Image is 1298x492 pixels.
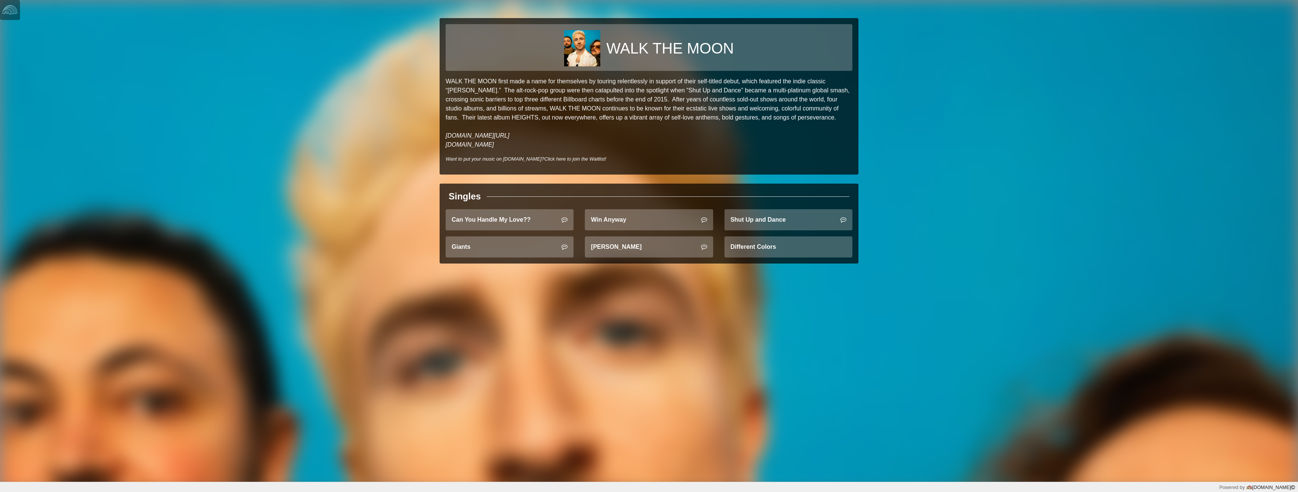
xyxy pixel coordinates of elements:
a: Win Anyway [585,209,713,230]
div: Singles [449,190,481,203]
a: Can You Handle My Love?? [446,209,574,230]
a: [DOMAIN_NAME] [1245,484,1295,490]
a: Shut Up and Dance [724,209,852,230]
div: Powered by [1219,484,1295,491]
img: logo-color-e1b8fa5219d03fcd66317c3d3cfaab08a3c62fe3c3b9b34d55d8365b78b1766b.png [1246,484,1252,490]
img: logo-white-4c48a5e4bebecaebe01ca5a9d34031cfd3d4ef9ae749242e8c4bf12ef99f53e8.png [2,2,17,17]
a: Different Colors [724,236,852,257]
h1: WALK THE MOON [606,39,734,57]
img: 338b1fbd381984b11e422ecb6bdac12289548b1f83705eb59faa29187b674643.jpg [564,30,600,66]
a: [PERSON_NAME] [585,236,713,257]
a: [DOMAIN_NAME][URL] [446,132,509,139]
a: [DOMAIN_NAME] [446,141,494,148]
i: Want to put your music on [DOMAIN_NAME]? [446,156,606,162]
p: WALK THE MOON first made a name for themselves by touring relentlessly in support of their self-t... [446,77,852,149]
a: Click here to join the Waitlist! [544,156,606,162]
a: Giants [446,236,574,257]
